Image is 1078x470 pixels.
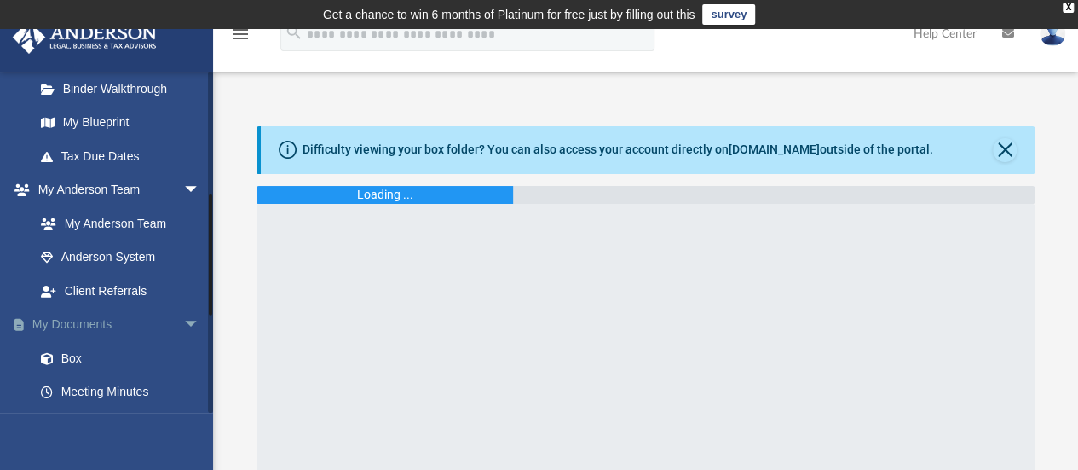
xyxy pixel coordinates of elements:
i: search [285,23,303,42]
a: My Blueprint [24,106,217,140]
a: Binder Walkthrough [24,72,226,106]
img: User Pic [1040,21,1065,46]
div: Loading ... [356,186,412,204]
img: Anderson Advisors Platinum Portal [8,20,162,54]
a: [DOMAIN_NAME] [729,142,820,156]
a: Box [24,341,217,375]
span: arrow_drop_down [183,308,217,343]
a: survey [702,4,755,25]
a: Meeting Minutes [24,375,226,409]
a: Forms Library [24,409,217,443]
a: Tax Due Dates [24,139,226,173]
i: menu [230,24,251,44]
a: My Anderson Team [24,206,209,241]
div: Difficulty viewing your box folder? You can also access your account directly on outside of the p... [303,141,933,159]
a: My Documentsarrow_drop_down [12,308,226,342]
a: Anderson System [24,241,217,275]
span: arrow_drop_down [183,173,217,208]
div: close [1063,3,1074,13]
a: menu [230,32,251,44]
button: Close [993,138,1017,162]
div: Get a chance to win 6 months of Platinum for free just by filling out this [323,4,695,25]
a: My Anderson Teamarrow_drop_down [12,173,217,207]
a: Client Referrals [24,274,217,308]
